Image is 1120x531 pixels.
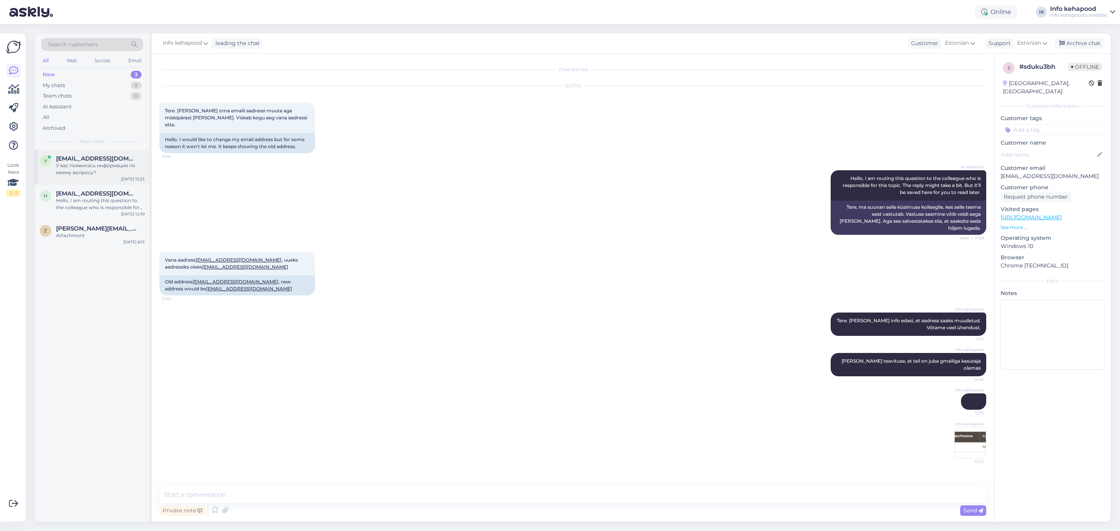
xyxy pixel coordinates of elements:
span: z [44,228,47,234]
span: AI Assistant [955,164,984,170]
div: [DATE] 13:23 [121,176,145,182]
span: [PERSON_NAME] teavituse, et teil on juba gmailiga kasutaja olemas [842,358,982,371]
div: leading the chat [212,39,260,47]
div: Tere, ma suunan selle küsimuse kolleegile, kes selle teema eest vastutab. Vastuse saamine võib ve... [831,201,986,235]
span: Tere. [PERSON_NAME] info edasi, et aadress saaks muudetud. Võtame veel ühendust. [837,318,982,330]
span: victoria_tsuhanovich@mail.ru [56,155,137,162]
div: Archived [43,124,65,132]
span: v [44,158,47,164]
p: Notes [1001,289,1104,297]
span: Info kehapood [955,347,984,353]
span: Send [963,507,983,514]
div: Web [65,56,79,66]
div: 2 / 3 [6,190,20,197]
span: h [44,193,47,199]
div: Team chats [43,92,72,100]
div: Customer [908,39,938,47]
p: Browser [1001,253,1104,262]
div: My chats [43,82,65,89]
p: [EMAIL_ADDRESS][DOMAIN_NAME] [1001,172,1104,180]
span: Seen ✓ 11:06 [955,235,984,241]
span: s [1008,65,1010,71]
span: zhanna@avaster.ee [56,225,137,232]
span: Tere. [PERSON_NAME] oma emaili aadressi muuta aga miskipärast [PERSON_NAME]. Viskab kogu aeg vana... [165,108,308,128]
span: Estonian [945,39,969,47]
p: Customer tags [1001,114,1104,122]
div: Attachment [56,232,145,239]
p: Visited pages [1001,205,1104,213]
a: [URL][DOMAIN_NAME] [1001,214,1062,221]
p: Customer phone [1001,183,1104,192]
p: Operating system [1001,234,1104,242]
img: Askly Logo [6,40,21,54]
p: See more ... [1001,224,1104,231]
p: Customer name [1001,139,1104,147]
a: [EMAIL_ADDRESS][DOMAIN_NAME] [202,264,288,270]
div: Private note [159,505,205,516]
div: Hello. I would like to change my email address but for some reason it won't let me. It keeps show... [159,133,315,153]
span: 11:17 [955,336,984,342]
div: IK [1036,7,1047,17]
div: [DATE] 8:15 [123,239,145,245]
div: 9 [131,82,142,89]
span: 12:00 [955,377,984,383]
a: [EMAIL_ADDRESS][DOMAIN_NAME] [206,286,292,292]
div: Info kehapood [1050,6,1107,12]
img: Attachment [955,427,986,458]
span: Info kehapood [955,387,984,393]
div: Email [127,56,143,66]
span: New chats [80,138,105,145]
div: [DATE] [159,82,986,89]
div: 3 [131,71,142,79]
div: Customer information [1001,103,1104,110]
span: Info kehapood [955,306,984,312]
span: Offline [1068,63,1102,71]
span: 12:01 [954,459,983,465]
div: [DATE] 12:39 [121,211,145,217]
span: Info kehapood [163,39,202,47]
div: Look Here [6,162,20,197]
div: Archive chat [1055,38,1104,49]
div: Support [985,39,1011,47]
span: Hello, I am routing this question to the colleague who is responsible for this topic. The reply m... [843,175,982,195]
div: Online [975,5,1017,19]
a: [EMAIL_ADDRESS][DOMAIN_NAME] [192,279,278,285]
a: [EMAIL_ADDRESS][DOMAIN_NAME] [196,257,282,263]
div: Extra [1001,278,1104,285]
span: 11:09 [162,296,191,302]
span: 11:06 [162,154,191,159]
div: AI Assistant [43,103,72,111]
div: All [41,56,50,66]
span: Vana aadress , uueks aadressiks oleks [165,257,299,270]
div: Socials [93,56,112,66]
div: All [43,114,49,121]
span: Search customers [48,40,98,49]
a: Info kehapoodInfo kehapood's website [1050,6,1115,18]
div: У вас появилась информация по моему вопросу? [56,162,145,176]
div: Info kehapood's website [1050,12,1107,18]
div: Request phone number [1001,192,1071,202]
div: [GEOGRAPHIC_DATA], [GEOGRAPHIC_DATA] [1003,79,1089,96]
span: hedvigheleen.saare@gmail.com [56,190,137,197]
input: Add a tag [1001,124,1104,136]
p: Customer email [1001,164,1104,172]
p: Windows 10 [1001,242,1104,250]
div: Old address , new address would be [159,275,315,295]
div: Hello, I am routing this question to the colleague who is responsible for this topic. The reply m... [56,197,145,211]
div: Chat started [159,66,986,73]
div: 0 [130,92,142,100]
p: Chrome [TECHNICAL_ID] [1001,262,1104,270]
span: 12:01 [955,410,984,416]
div: # sduku3bh [1019,62,1068,72]
span: Info kehapood [954,421,983,427]
div: New [43,71,55,79]
input: Add name [1001,150,1095,159]
span: Estonian [1017,39,1041,47]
